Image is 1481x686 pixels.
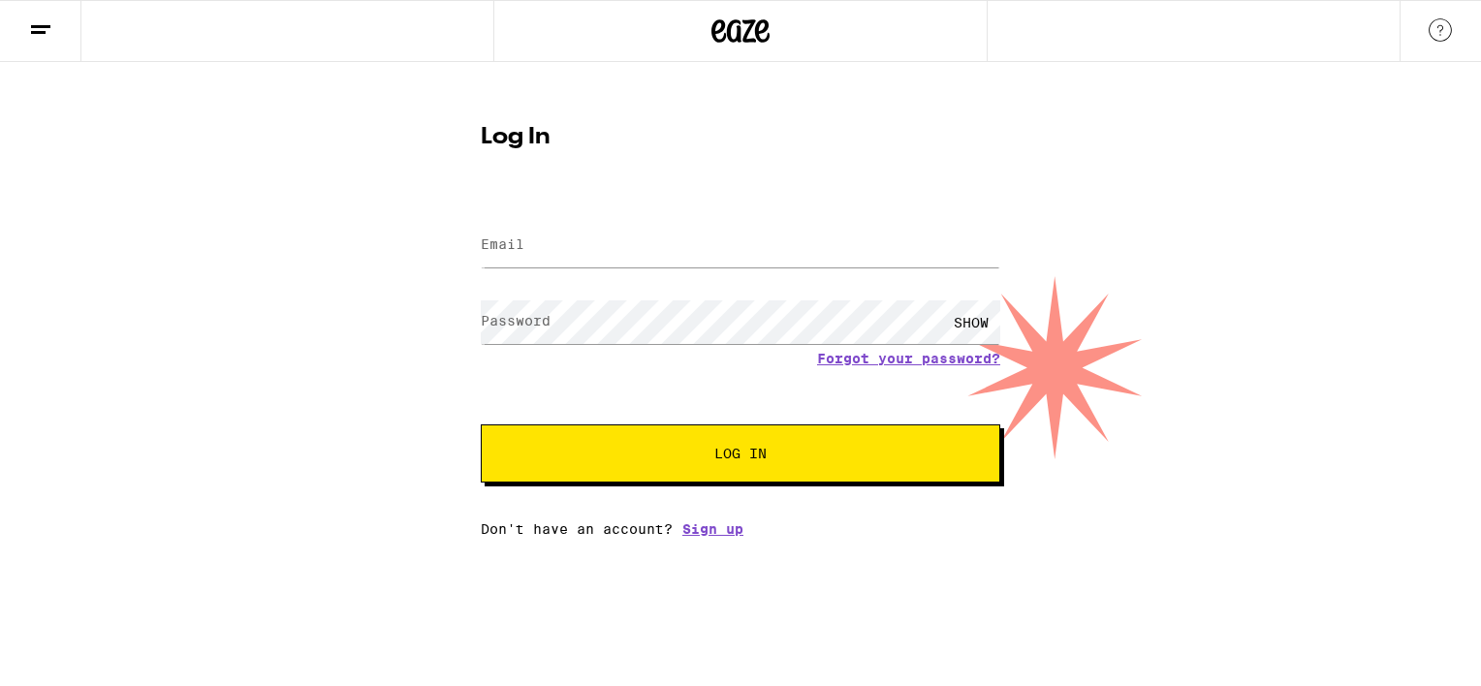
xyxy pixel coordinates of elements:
label: Email [481,236,524,252]
span: Hi. Need any help? [12,14,140,29]
div: SHOW [942,300,1000,344]
a: Forgot your password? [817,351,1000,366]
a: Sign up [682,521,743,537]
div: Don't have an account? [481,521,1000,537]
label: Password [481,313,551,328]
h1: Log In [481,126,1000,149]
span: Log In [714,447,767,460]
input: Email [481,224,1000,267]
button: Log In [481,424,1000,483]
